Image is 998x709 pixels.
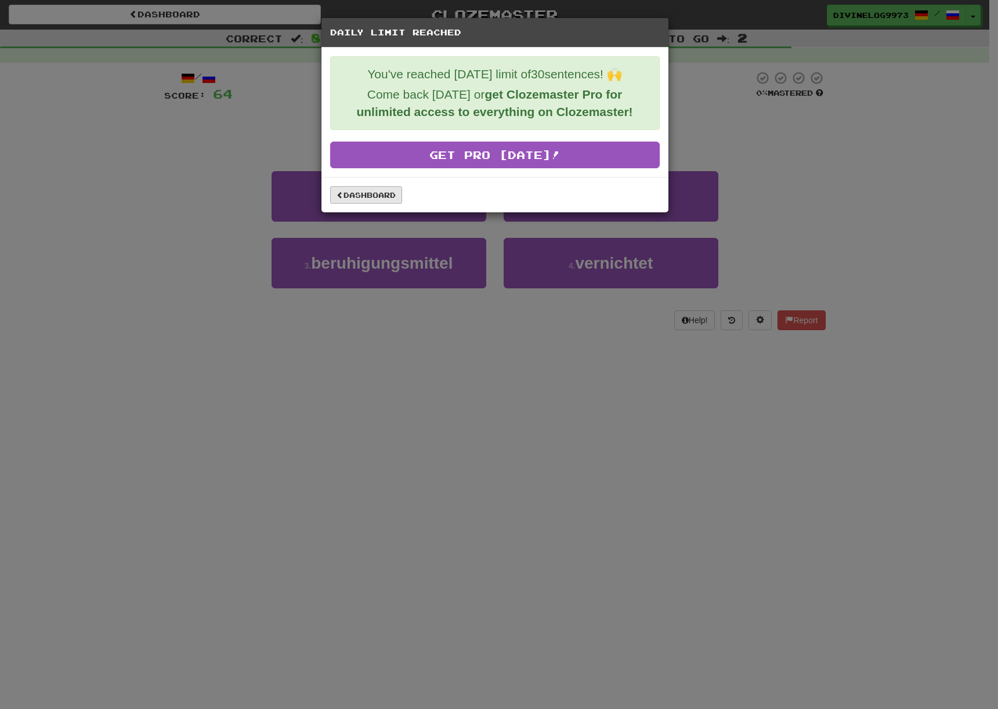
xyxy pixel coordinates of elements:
h5: Daily Limit Reached [330,27,660,38]
p: Come back [DATE] or [339,86,650,121]
a: Dashboard [330,186,402,204]
a: Get Pro [DATE]! [330,142,660,168]
strong: get Clozemaster Pro for unlimited access to everything on Clozemaster! [356,88,632,118]
p: You've reached [DATE] limit of 30 sentences! 🙌 [339,66,650,83]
